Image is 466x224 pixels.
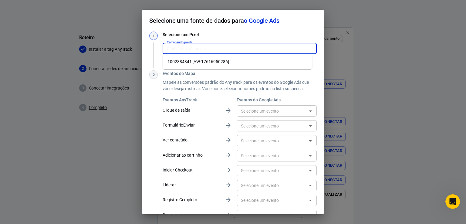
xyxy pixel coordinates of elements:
[306,107,315,115] button: Abrir
[163,168,193,172] font: Iniciar Checkout
[163,153,203,158] font: Adicionar ao carrinho
[237,97,281,102] font: Eventos do Google Ads
[163,80,309,91] font: Mapeie as conversões padrão do AnyTrack para os eventos do Google Ads que você deseja rastrear. V...
[164,45,314,52] input: Digite para pesquisar
[306,137,315,145] button: Abrir
[163,137,187,142] font: Ver conteúdo
[238,182,305,189] input: Selecione um evento
[153,73,155,77] font: 2
[238,137,305,144] input: Selecione um evento
[306,122,315,130] button: Abrir
[163,108,191,113] font: Clique de saída
[167,41,195,44] font: Carregando pixels...
[153,34,155,38] font: 1
[306,181,315,190] button: Abrir
[238,107,305,115] input: Selecione um evento
[163,212,179,217] font: Comprar
[163,97,197,102] font: Eventos AnyTrack
[163,32,199,37] font: Selecione um Pixel
[238,122,305,130] input: Selecione um evento
[306,166,315,175] button: Abrir
[149,17,244,24] font: Selecione uma fonte de dados para
[238,167,305,175] input: Selecione um evento
[244,17,279,24] font: o Google Ads
[238,152,305,159] input: Selecione um evento
[167,59,229,64] font: 1002884841 [AW-17616950286]
[238,197,305,204] input: Selecione um evento
[306,196,315,205] button: Abrir
[163,123,195,127] font: FormulárioEnviar
[306,151,315,160] button: Abrir
[238,212,305,219] input: Selecione um evento
[163,182,176,187] font: Liderar
[163,197,197,202] font: Registro Completo
[445,194,460,209] iframe: Chat ao vivo do Intercom
[163,71,195,76] font: Eventos do Mapa
[306,211,315,220] button: Abrir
